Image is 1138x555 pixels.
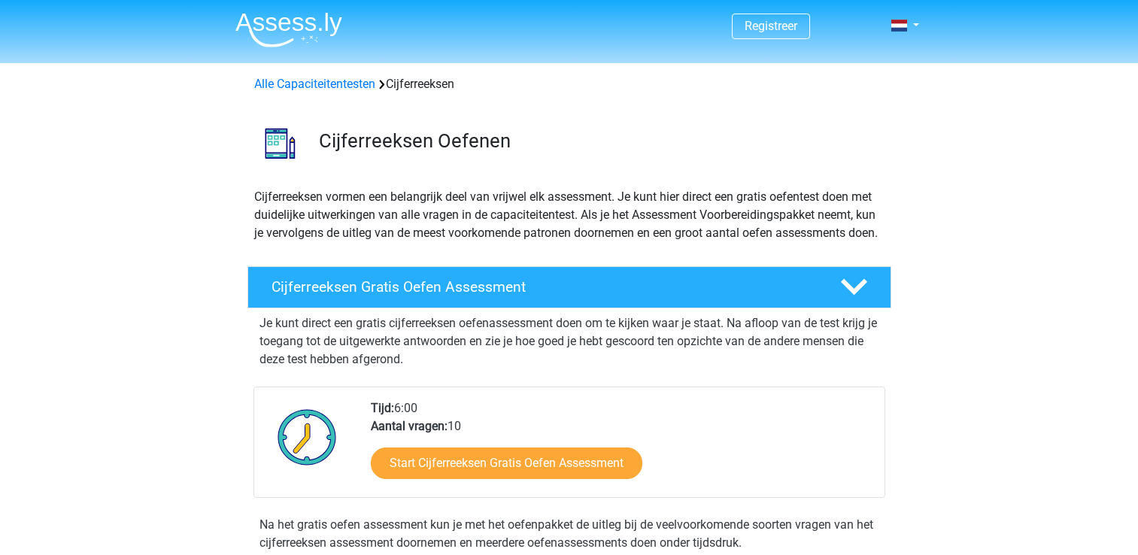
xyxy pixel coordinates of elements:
[254,77,375,91] a: Alle Capaciteitentesten
[248,75,891,93] div: Cijferreeksen
[259,314,879,368] p: Je kunt direct een gratis cijferreeksen oefenassessment doen om te kijken waar je staat. Na afloo...
[248,111,312,175] img: cijferreeksen
[254,188,885,242] p: Cijferreeksen vormen een belangrijk deel van vrijwel elk assessment. Je kunt hier direct een grat...
[319,129,879,153] h3: Cijferreeksen Oefenen
[371,447,642,479] a: Start Cijferreeksen Gratis Oefen Assessment
[272,278,816,296] h4: Cijferreeksen Gratis Oefen Assessment
[253,516,885,552] div: Na het gratis oefen assessment kun je met het oefenpakket de uitleg bij de veelvoorkomende soorte...
[235,12,342,47] img: Assessly
[269,399,345,475] img: Klok
[241,266,897,308] a: Cijferreeksen Gratis Oefen Assessment
[360,399,884,497] div: 6:00 10
[371,401,394,415] b: Tijd:
[371,419,448,433] b: Aantal vragen:
[745,19,797,33] a: Registreer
